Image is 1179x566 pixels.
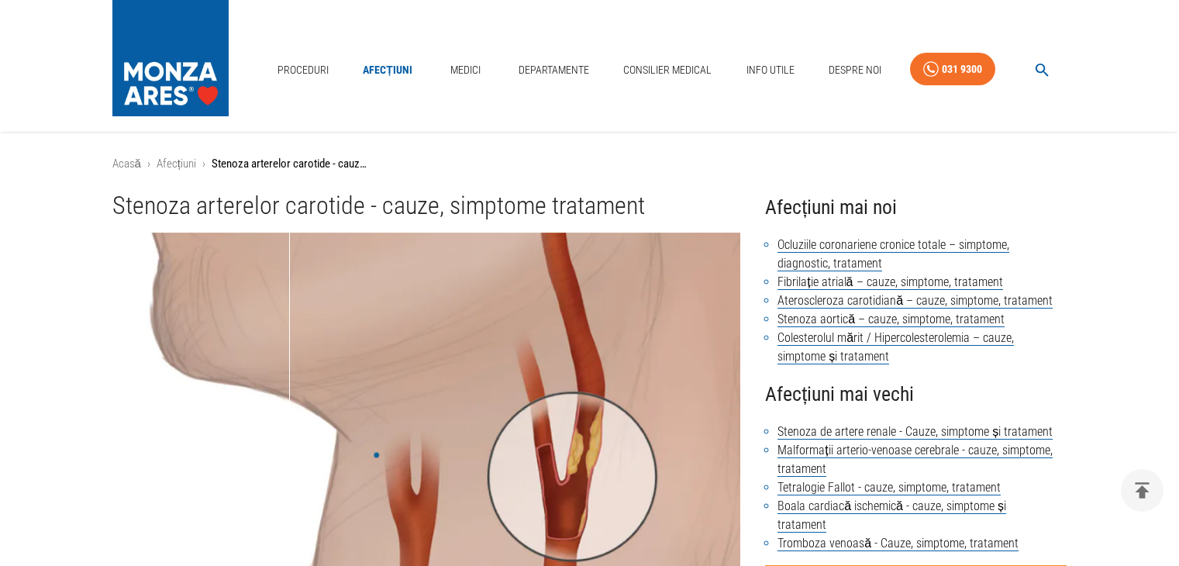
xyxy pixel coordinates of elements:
li: › [202,155,205,173]
a: Info Utile [740,54,801,86]
a: Departamente [512,54,595,86]
a: Fibrilație atrială – cauze, simptome, tratament [777,274,1002,290]
a: Malformații arterio-venoase cerebrale - cauze, simptome, tratament [777,443,1052,477]
h4: Afecțiuni mai noi [765,192,1067,223]
h1: Stenoza arterelor carotide - cauze, simptome tratament [112,192,741,220]
a: Medici [440,54,490,86]
a: Stenoza de artere renale - Cauze, simptome și tratament [777,424,1053,440]
a: Tetralogie Fallot - cauze, simptome, tratament [777,480,1001,495]
a: Consilier Medical [617,54,718,86]
a: Ocluziile coronariene cronice totale – simptome, diagnostic, tratament [777,237,1009,271]
a: Tromboza venoasă - Cauze, simptome, tratament [777,536,1019,551]
a: Proceduri [271,54,335,86]
p: Stenoza arterelor carotide - cauze, simptome tratament [212,155,367,173]
a: Despre Noi [822,54,888,86]
button: delete [1121,469,1163,512]
a: Ateroscleroza carotidiană – cauze, simptome, tratament [777,293,1053,309]
a: Boala cardiacă ischemică - cauze, simptome și tratament [777,499,1006,533]
a: Colesterolul mărit / Hipercolesterolemia – cauze, simptome și tratament [777,330,1014,364]
a: Stenoza aortică – cauze, simptome, tratament [777,312,1005,327]
h4: Afecțiuni mai vechi [765,378,1067,410]
nav: breadcrumb [112,155,1067,173]
a: Acasă [112,157,141,171]
a: 031 9300 [910,53,995,86]
a: Afecțiuni [157,157,196,171]
div: 031 9300 [942,60,982,79]
a: Afecțiuni [357,54,419,86]
li: › [147,155,150,173]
